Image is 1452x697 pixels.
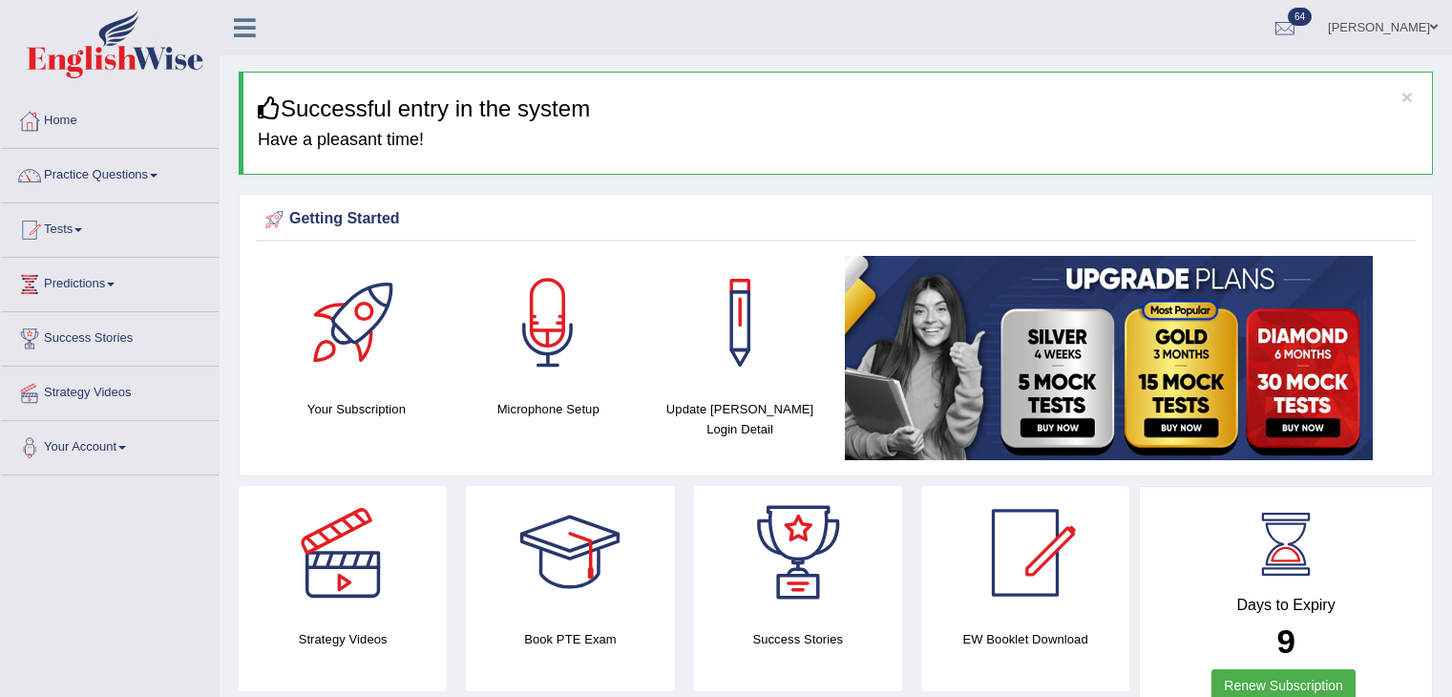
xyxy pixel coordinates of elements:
[258,131,1418,150] h4: Have a pleasant time!
[1276,623,1294,660] b: 9
[1288,8,1312,26] span: 64
[466,629,674,649] h4: Book PTE Exam
[694,629,902,649] h4: Success Stories
[1,149,219,197] a: Practice Questions
[1,367,219,414] a: Strategy Videos
[654,399,827,439] h4: Update [PERSON_NAME] Login Detail
[1,258,219,306] a: Predictions
[1,312,219,360] a: Success Stories
[261,205,1411,234] div: Getting Started
[462,399,635,419] h4: Microphone Setup
[1,95,219,142] a: Home
[1,421,219,469] a: Your Account
[845,256,1373,460] img: small5.jpg
[270,399,443,419] h4: Your Subscription
[1,203,219,251] a: Tests
[1161,597,1411,614] h4: Days to Expiry
[239,629,447,649] h4: Strategy Videos
[921,629,1129,649] h4: EW Booklet Download
[258,96,1418,121] h3: Successful entry in the system
[1401,87,1413,107] button: ×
